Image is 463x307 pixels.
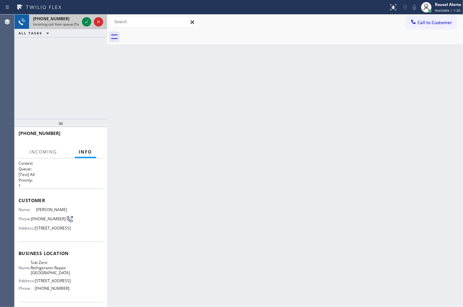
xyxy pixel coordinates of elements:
button: Mute [410,3,419,12]
h2: Priority: [19,177,103,183]
button: Info [75,146,96,158]
span: Incoming call from queue [Test] All [33,22,88,26]
span: [PHONE_NUMBER] [19,130,60,136]
button: Incoming [25,146,61,158]
span: Address: [19,226,35,231]
span: Sub Zero Refrigerator Repair [GEOGRAPHIC_DATA] [31,260,70,275]
div: Rousel Alerta [435,2,461,7]
span: Info [79,149,92,155]
span: Phone: [19,216,31,221]
button: ALL TASKS [15,29,56,37]
span: Available | 1:26 [435,8,460,13]
span: Business location [19,250,103,256]
span: [PHONE_NUMBER] [31,216,66,221]
span: Call to Customer [417,20,452,25]
span: Address: [19,278,35,283]
span: Phone: [19,286,35,291]
span: Incoming [29,149,57,155]
button: Accept [82,17,91,26]
button: Call to Customer [406,16,456,29]
input: Search [109,17,198,27]
h2: Queue: [19,166,103,172]
span: [PHONE_NUMBER] [33,16,69,22]
span: [PHONE_NUMBER] [35,286,69,291]
span: Name: [19,207,36,212]
p: [Test] All [19,172,103,177]
h1: Context [19,160,103,166]
span: Name: [19,265,31,270]
button: Reject [94,17,103,26]
span: ALL TASKS [19,31,42,35]
p: 1 [19,183,103,189]
span: [STREET_ADDRESS] [35,278,71,283]
span: [PERSON_NAME] [36,207,69,212]
span: [STREET_ADDRESS] [35,226,71,231]
span: Customer [19,197,103,203]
